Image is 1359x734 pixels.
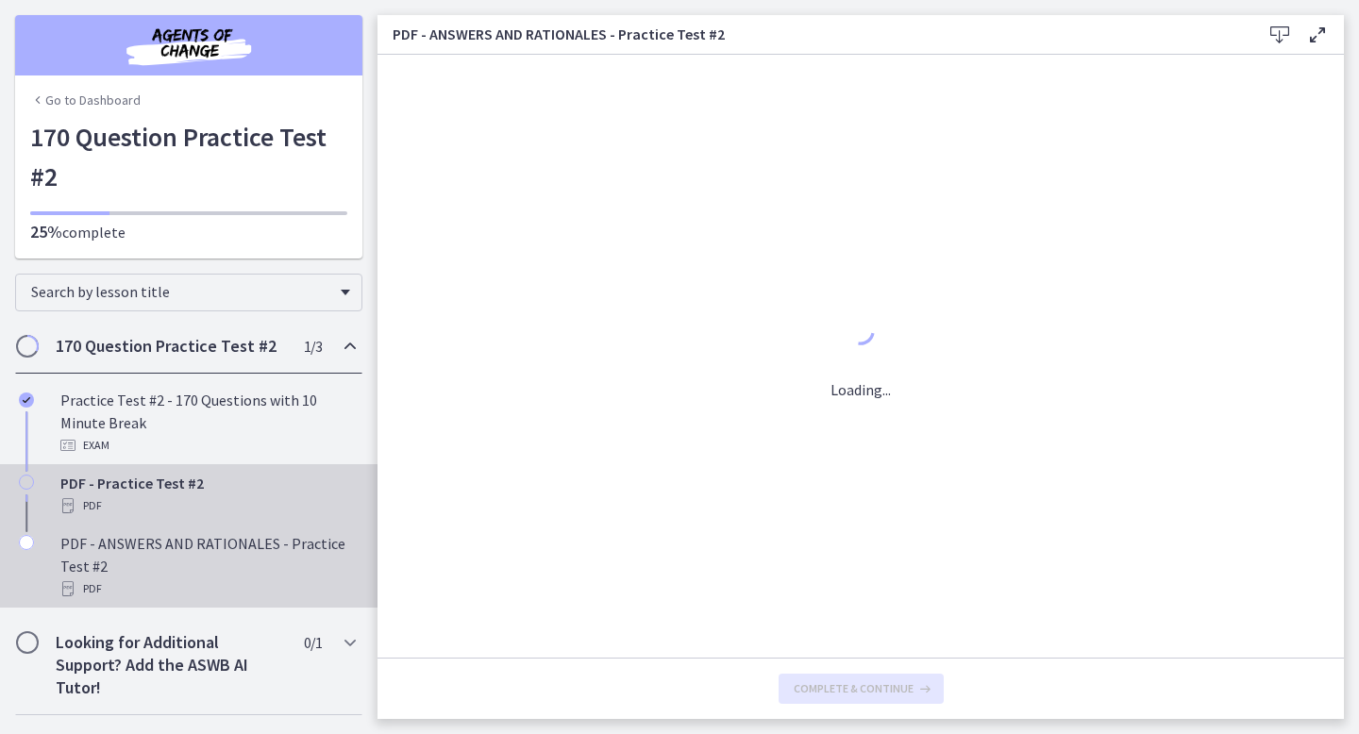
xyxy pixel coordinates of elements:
[60,494,355,517] div: PDF
[779,674,944,704] button: Complete & continue
[56,631,286,699] h2: Looking for Additional Support? Add the ASWB AI Tutor!
[304,335,322,358] span: 1 / 3
[60,577,355,600] div: PDF
[393,23,1231,45] h3: PDF - ANSWERS AND RATIONALES - Practice Test #2
[75,23,302,68] img: Agents of Change
[30,221,62,242] span: 25%
[60,389,355,457] div: Practice Test #2 - 170 Questions with 10 Minute Break
[830,312,891,356] div: 1
[60,472,355,517] div: PDF - Practice Test #2
[56,335,286,358] h2: 170 Question Practice Test #2
[30,91,141,109] a: Go to Dashboard
[31,282,331,301] span: Search by lesson title
[60,434,355,457] div: Exam
[830,378,891,401] p: Loading...
[304,631,322,654] span: 0 / 1
[15,274,362,311] div: Search by lesson title
[30,117,347,196] h1: 170 Question Practice Test #2
[30,221,347,243] p: complete
[60,532,355,600] div: PDF - ANSWERS AND RATIONALES - Practice Test #2
[19,392,34,408] i: Completed
[794,681,914,696] span: Complete & continue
